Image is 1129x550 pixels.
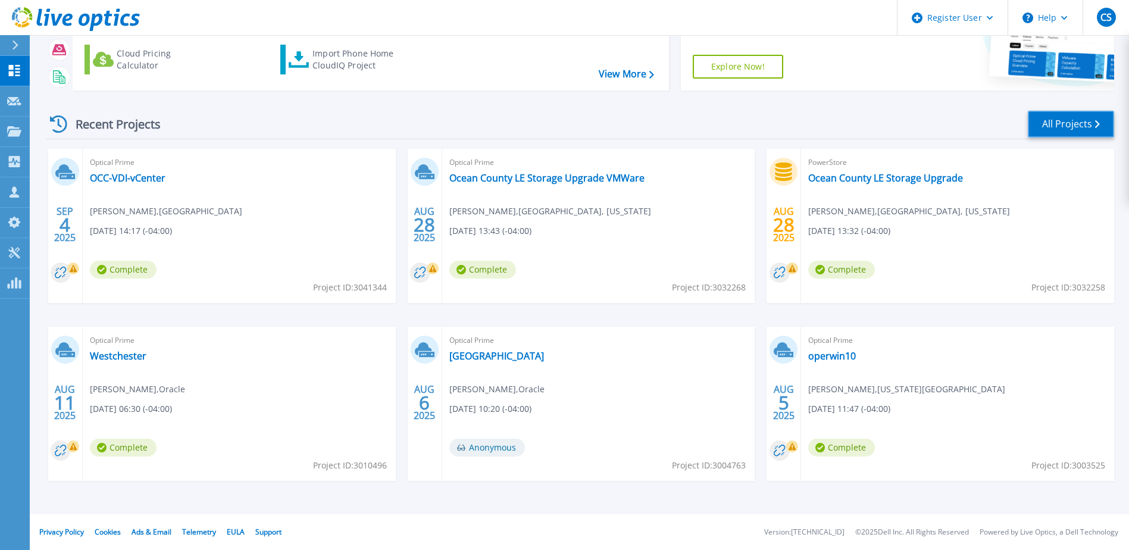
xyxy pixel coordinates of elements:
span: 28 [773,220,795,230]
li: Version: [TECHNICAL_ID] [764,529,845,536]
a: [GEOGRAPHIC_DATA] [449,350,544,362]
a: Ads & Email [132,527,171,537]
span: Optical Prime [449,334,748,347]
div: SEP 2025 [54,203,76,246]
a: Cloud Pricing Calculator [85,45,217,74]
span: [PERSON_NAME] , [GEOGRAPHIC_DATA], [US_STATE] [449,205,651,218]
a: Westchester [90,350,146,362]
a: All Projects [1028,111,1114,137]
span: [PERSON_NAME] , [GEOGRAPHIC_DATA], [US_STATE] [808,205,1010,218]
div: AUG 2025 [413,203,436,246]
div: AUG 2025 [413,381,436,424]
li: Powered by Live Optics, a Dell Technology [980,529,1118,536]
span: Complete [90,261,157,279]
a: Ocean County LE Storage Upgrade [808,172,963,184]
span: [DATE] 14:17 (-04:00) [90,224,172,237]
span: Optical Prime [90,334,389,347]
span: Project ID: 3004763 [672,459,746,472]
span: Complete [808,261,875,279]
span: Anonymous [449,439,525,457]
span: [PERSON_NAME] , [GEOGRAPHIC_DATA] [90,205,242,218]
a: EULA [227,527,245,537]
span: 28 [414,220,435,230]
span: Optical Prime [449,156,748,169]
span: Optical Prime [90,156,389,169]
a: Ocean County LE Storage Upgrade VMWare [449,172,645,184]
span: PowerStore [808,156,1107,169]
a: Telemetry [182,527,216,537]
span: Project ID: 3010496 [313,459,387,472]
a: OCC-VDI-vCenter [90,172,165,184]
div: AUG 2025 [54,381,76,424]
span: [DATE] 06:30 (-04:00) [90,402,172,415]
span: CS [1100,12,1112,22]
span: [PERSON_NAME] , Oracle [449,383,545,396]
li: © 2025 Dell Inc. All Rights Reserved [855,529,969,536]
span: 6 [419,398,430,408]
span: [DATE] 10:20 (-04:00) [449,402,531,415]
span: Project ID: 3032258 [1031,281,1105,294]
div: Recent Projects [46,110,177,139]
div: Cloud Pricing Calculator [117,48,212,71]
span: [DATE] 13:32 (-04:00) [808,224,890,237]
a: operwin10 [808,350,856,362]
a: Support [255,527,282,537]
span: Project ID: 3003525 [1031,459,1105,472]
div: AUG 2025 [773,381,795,424]
span: 11 [54,398,76,408]
span: [PERSON_NAME] , [US_STATE][GEOGRAPHIC_DATA] [808,383,1005,396]
span: [DATE] 11:47 (-04:00) [808,402,890,415]
span: Complete [449,261,516,279]
span: 5 [778,398,789,408]
a: Cookies [95,527,121,537]
div: Import Phone Home CloudIQ Project [312,48,405,71]
span: Optical Prime [808,334,1107,347]
a: Privacy Policy [39,527,84,537]
span: Complete [808,439,875,457]
a: View More [599,68,654,80]
a: Explore Now! [693,55,783,79]
div: AUG 2025 [773,203,795,246]
span: Project ID: 3032268 [672,281,746,294]
span: Complete [90,439,157,457]
span: 4 [60,220,70,230]
span: Project ID: 3041344 [313,281,387,294]
span: [PERSON_NAME] , Oracle [90,383,185,396]
span: [DATE] 13:43 (-04:00) [449,224,531,237]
